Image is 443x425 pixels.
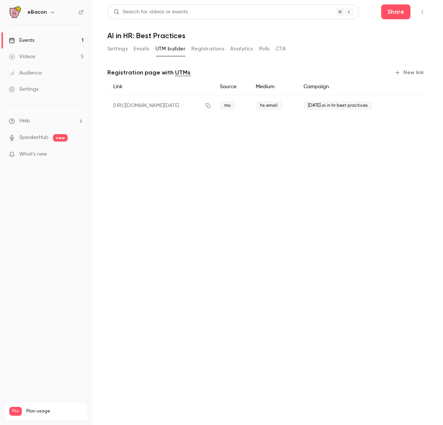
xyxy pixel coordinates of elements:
button: Share [381,4,410,19]
span: new [53,134,68,142]
div: Source [214,79,249,95]
div: Search for videos or events [114,8,188,16]
button: CTA [276,43,286,55]
button: Settings [107,43,128,55]
button: Emails [134,43,149,55]
iframe: Noticeable Trigger [75,151,84,158]
a: SpeakerHub [19,134,48,142]
img: eBacon [9,6,21,18]
span: What's new [19,150,47,158]
div: [URL][DOMAIN_NAME][DATE] [107,95,214,116]
button: New link [392,67,428,79]
span: hs email [256,101,282,110]
div: Videos [9,53,35,60]
span: mo [220,101,235,110]
h6: eBacon [27,9,47,16]
span: Pro [9,407,22,416]
span: Plan usage [26,408,83,414]
a: UTMs [175,68,191,77]
button: Polls [259,43,270,55]
button: Analytics [230,43,253,55]
p: Registration page with [107,68,191,77]
span: [DATE] ai in hr best practices [303,101,372,110]
div: Audience [9,69,42,77]
button: Registrations [191,43,224,55]
div: Medium [250,79,298,95]
div: Link [107,79,214,95]
div: Settings [9,86,38,93]
li: help-dropdown-opener [9,117,84,125]
div: Campaign [298,79,399,95]
span: Help [19,117,30,125]
div: Events [9,37,34,44]
button: UTM builder [155,43,185,55]
h1: AI in HR: Best Practices [107,31,428,40]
